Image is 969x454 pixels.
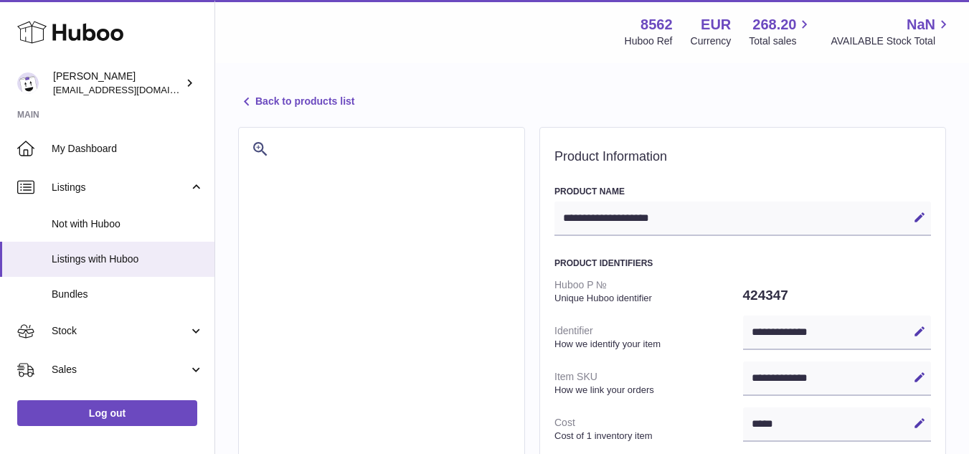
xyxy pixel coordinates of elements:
span: [EMAIL_ADDRESS][DOMAIN_NAME] [53,84,211,95]
a: Back to products list [238,93,354,110]
span: Not with Huboo [52,217,204,231]
span: My Dashboard [52,142,204,156]
div: Currency [691,34,732,48]
div: [PERSON_NAME] [53,70,182,97]
h3: Product Identifiers [554,257,931,269]
dt: Identifier [554,318,743,356]
strong: How we link your orders [554,384,739,397]
strong: 8562 [641,15,673,34]
dd: 424347 [743,280,932,311]
dt: Huboo P № [554,273,743,310]
span: Stock [52,324,189,338]
span: Bundles [52,288,204,301]
span: Listings [52,181,189,194]
span: 268.20 [752,15,796,34]
a: 268.20 Total sales [749,15,813,48]
img: internalAdmin-8562@internal.huboo.com [17,72,39,94]
h2: Product Information [554,149,931,165]
span: Sales [52,363,189,377]
a: Log out [17,400,197,426]
span: Total sales [749,34,813,48]
span: NaN [907,15,935,34]
span: AVAILABLE Stock Total [831,34,952,48]
dt: Cost [554,410,743,448]
strong: How we identify your item [554,338,739,351]
strong: Unique Huboo identifier [554,292,739,305]
strong: EUR [701,15,731,34]
span: Listings with Huboo [52,252,204,266]
div: Huboo Ref [625,34,673,48]
dt: Item SKU [554,364,743,402]
a: NaN AVAILABLE Stock Total [831,15,952,48]
strong: Cost of 1 inventory item [554,430,739,443]
h3: Product Name [554,186,931,197]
